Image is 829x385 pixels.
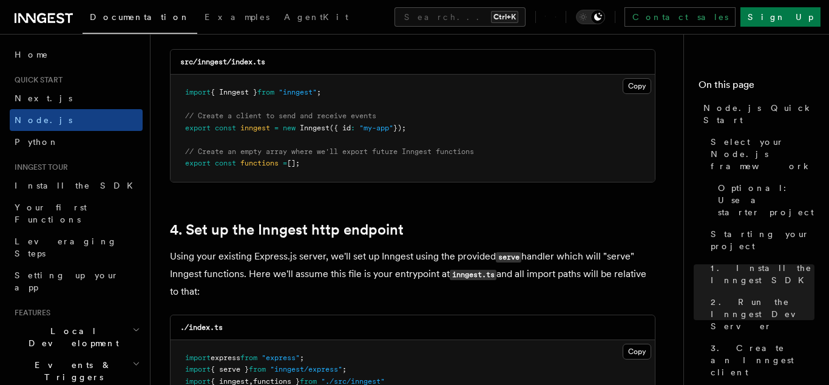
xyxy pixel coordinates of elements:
[240,159,279,167] span: functions
[706,337,814,383] a: 3. Create an Inngest client
[10,75,63,85] span: Quick start
[394,7,526,27] button: Search...Ctrl+K
[180,58,265,66] code: src/inngest/index.ts
[270,365,342,373] span: "inngest/express"
[10,131,143,153] a: Python
[274,124,279,132] span: =
[706,131,814,177] a: Select your Node.js framework
[699,78,814,97] h4: On this page
[15,115,72,125] span: Node.js
[185,365,211,373] span: import
[279,88,317,96] span: "inngest"
[718,182,814,218] span: Optional: Use a starter project
[713,177,814,223] a: Optional: Use a starter project
[240,124,270,132] span: inngest
[90,12,190,22] span: Documentation
[10,320,143,354] button: Local Development
[249,365,266,373] span: from
[287,159,300,167] span: [];
[317,88,321,96] span: ;
[491,11,518,23] kbd: Ctrl+K
[703,102,814,126] span: Node.js Quick Start
[240,353,257,362] span: from
[170,248,655,300] p: Using your existing Express.js server, we'll set up Inngest using the provided handler which will...
[450,270,496,280] code: inngest.ts
[170,221,404,238] a: 4. Set up the Inngest http endpoint
[711,296,814,332] span: 2. Run the Inngest Dev Server
[10,325,132,349] span: Local Development
[706,223,814,257] a: Starting your project
[300,124,330,132] span: Inngest
[711,262,814,286] span: 1. Install the Inngest SDK
[623,344,651,360] button: Copy
[215,124,236,132] span: const
[10,359,132,383] span: Events & Triggers
[211,365,249,373] span: { serve }
[180,323,223,332] code: ./index.ts
[283,124,296,132] span: new
[576,10,605,24] button: Toggle dark mode
[351,124,355,132] span: :
[185,353,211,362] span: import
[699,97,814,131] a: Node.js Quick Start
[711,228,814,252] span: Starting your project
[15,181,140,190] span: Install the SDK
[15,137,59,147] span: Python
[393,124,406,132] span: });
[10,196,143,230] a: Your first Functions
[10,44,143,65] a: Home
[711,342,814,378] span: 3. Create an Inngest client
[706,257,814,291] a: 1. Install the Inngest SDK
[205,12,269,22] span: Examples
[284,12,348,22] span: AgentKit
[10,264,143,298] a: Setting up your app
[10,175,143,196] a: Install the SDK
[185,159,211,167] span: export
[740,7,821,27] a: Sign Up
[15,236,117,258] span: Leveraging Steps
[185,147,474,156] span: // Create an empty array where we'll export future Inngest functions
[706,291,814,337] a: 2. Run the Inngest Dev Server
[15,270,119,292] span: Setting up your app
[185,88,211,96] span: import
[10,109,143,131] a: Node.js
[711,136,814,172] span: Select your Node.js framework
[215,159,236,167] span: const
[624,7,736,27] a: Contact sales
[623,78,651,94] button: Copy
[342,365,347,373] span: ;
[15,93,72,103] span: Next.js
[496,252,521,263] code: serve
[257,88,274,96] span: from
[10,87,143,109] a: Next.js
[185,124,211,132] span: export
[211,353,240,362] span: express
[83,4,197,34] a: Documentation
[10,230,143,264] a: Leveraging Steps
[197,4,277,33] a: Examples
[330,124,351,132] span: ({ id
[283,159,287,167] span: =
[15,203,87,224] span: Your first Functions
[15,49,49,61] span: Home
[300,353,304,362] span: ;
[359,124,393,132] span: "my-app"
[277,4,356,33] a: AgentKit
[262,353,300,362] span: "express"
[10,162,68,172] span: Inngest tour
[10,308,50,318] span: Features
[211,88,257,96] span: { Inngest }
[185,112,376,120] span: // Create a client to send and receive events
